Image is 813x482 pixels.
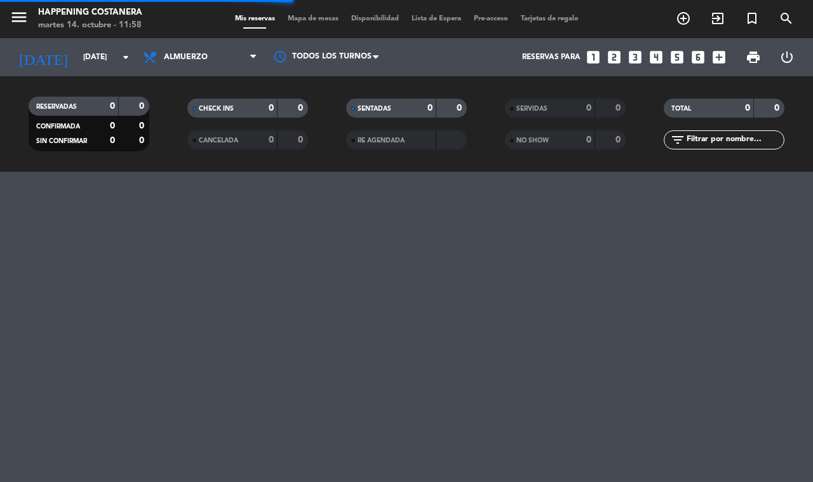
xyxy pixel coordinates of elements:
strong: 0 [586,104,591,113]
strong: 0 [586,135,591,144]
span: print [746,50,761,65]
span: RE AGENDADA [358,137,405,144]
span: Tarjetas de regalo [514,15,585,22]
span: Almuerzo [164,53,208,62]
span: SIN CONFIRMAR [36,138,87,144]
i: looks_3 [627,49,643,65]
strong: 0 [457,104,464,113]
input: Filtrar por nombre... [685,133,784,147]
strong: 0 [615,104,623,113]
span: Pre-acceso [467,15,514,22]
i: menu [10,8,29,27]
i: looks_6 [690,49,706,65]
div: martes 14. octubre - 11:58 [38,19,142,32]
strong: 0 [615,135,623,144]
i: looks_one [585,49,601,65]
i: search [779,11,794,26]
span: Reservas para [522,53,581,62]
div: Happening Costanera [38,6,142,19]
strong: 0 [269,104,274,113]
i: turned_in_not [744,11,760,26]
strong: 0 [110,102,115,111]
strong: 0 [269,135,274,144]
strong: 0 [139,121,147,130]
strong: 0 [298,135,306,144]
span: CHECK INS [199,106,234,112]
i: arrow_drop_down [118,50,133,65]
span: Mis reservas [229,15,281,22]
i: add_box [711,49,727,65]
strong: 0 [139,136,147,145]
span: NO SHOW [516,137,549,144]
i: add_circle_outline [676,11,691,26]
strong: 0 [427,104,433,113]
span: Mapa de mesas [281,15,345,22]
span: CANCELADA [199,137,238,144]
i: looks_4 [648,49,664,65]
span: CONFIRMADA [36,123,80,130]
div: LOG OUT [770,38,803,76]
strong: 0 [110,121,115,130]
i: looks_two [606,49,622,65]
i: exit_to_app [710,11,725,26]
i: looks_5 [669,49,685,65]
span: SENTADAS [358,106,391,112]
span: Disponibilidad [345,15,405,22]
strong: 0 [110,136,115,145]
strong: 0 [298,104,306,113]
strong: 0 [745,104,750,113]
strong: 0 [774,104,782,113]
i: filter_list [670,132,685,148]
span: SERVIDAS [516,106,548,112]
strong: 0 [139,102,147,111]
span: RESERVADAS [36,104,77,110]
i: [DATE] [10,43,77,71]
i: power_settings_new [779,50,795,65]
span: TOTAL [671,106,691,112]
button: menu [10,8,29,31]
span: Lista de Espera [405,15,467,22]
